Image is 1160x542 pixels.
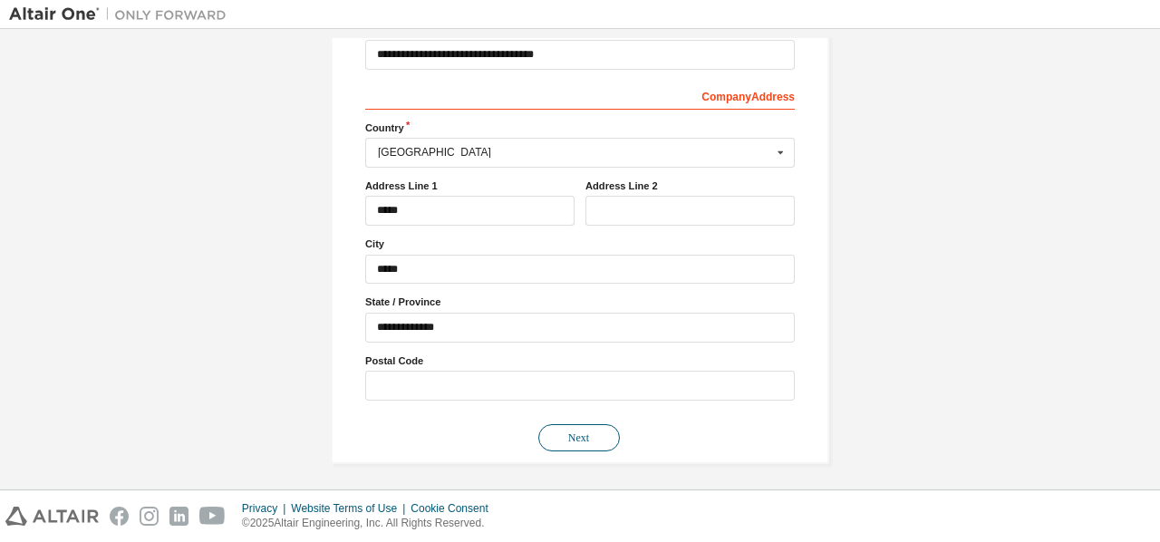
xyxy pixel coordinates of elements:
label: Address Line 2 [585,179,795,193]
img: altair_logo.svg [5,507,99,526]
div: Cookie Consent [411,501,498,516]
label: Postal Code [365,353,795,368]
button: Next [538,424,620,451]
img: Altair One [9,5,236,24]
p: © 2025 Altair Engineering, Inc. All Rights Reserved. [242,516,499,531]
div: Privacy [242,501,291,516]
img: facebook.svg [110,507,129,526]
label: State / Province [365,295,795,309]
div: Company Address [365,81,795,110]
label: Country [365,121,795,135]
img: instagram.svg [140,507,159,526]
label: Address Line 1 [365,179,575,193]
img: linkedin.svg [169,507,188,526]
div: [GEOGRAPHIC_DATA] [378,147,772,158]
img: youtube.svg [199,507,226,526]
div: Website Terms of Use [291,501,411,516]
label: City [365,237,795,251]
